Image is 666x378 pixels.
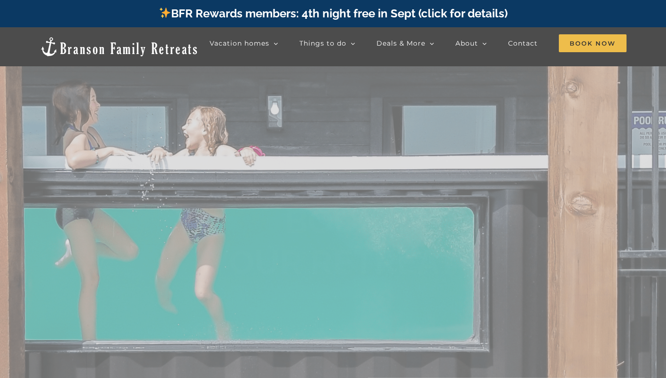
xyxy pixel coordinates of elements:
img: ✨ [159,7,171,18]
span: Things to do [299,40,346,47]
img: Branson Family Retreats Logo [39,36,199,57]
a: About [455,34,487,53]
nav: Main Menu [210,34,627,53]
span: Contact [508,40,538,47]
a: Things to do [299,34,355,53]
a: Vacation homes [210,34,278,53]
b: BOOK YOUR RETREAT [208,201,458,282]
span: Deals & More [376,40,425,47]
span: About [455,40,478,47]
a: Book Now [559,34,627,53]
span: Vacation homes [210,40,269,47]
a: Contact [508,34,538,53]
a: Deals & More [376,34,434,53]
a: BFR Rewards members: 4th night free in Sept (click for details) [158,7,508,20]
span: Book Now [559,34,627,52]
